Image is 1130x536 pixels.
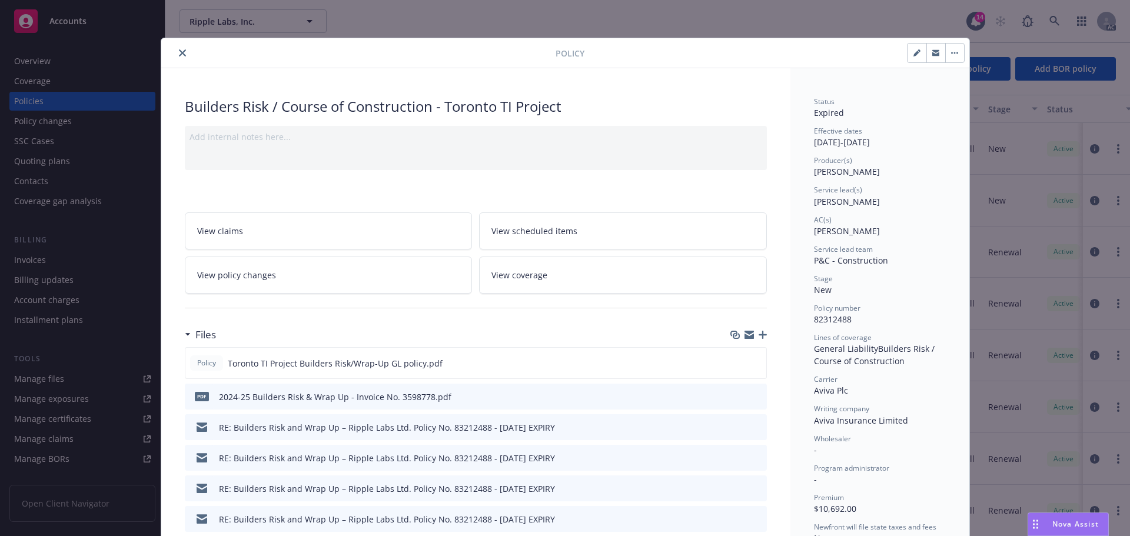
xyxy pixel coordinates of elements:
[814,444,817,455] span: -
[1028,513,1043,535] div: Drag to move
[814,284,832,295] span: New
[814,343,878,354] span: General Liability
[195,392,209,401] span: pdf
[814,255,888,266] span: P&C - Construction
[491,225,577,237] span: View scheduled items
[814,374,837,384] span: Carrier
[752,482,762,495] button: preview file
[752,452,762,464] button: preview file
[752,391,762,403] button: preview file
[814,96,835,106] span: Status
[814,126,862,136] span: Effective dates
[219,421,555,434] div: RE: Builders Risk and Wrap Up – Ripple Labs Ltd. Policy No. 83212488 - [DATE] EXPIRY
[814,503,856,514] span: $10,692.00
[814,463,889,473] span: Program administrator
[814,492,844,502] span: Premium
[733,482,742,495] button: download file
[733,452,742,464] button: download file
[1028,512,1109,536] button: Nova Assist
[814,343,937,367] span: Builders Risk / Course of Construction
[814,166,880,177] span: [PERSON_NAME]
[814,185,862,195] span: Service lead(s)
[752,421,762,434] button: preview file
[732,357,742,369] button: download file
[228,357,443,369] span: Toronto TI Project Builders Risk/Wrap-Up GL policy.pdf
[814,196,880,207] span: [PERSON_NAME]
[185,327,216,342] div: Files
[814,314,852,325] span: 82312488
[197,225,243,237] span: View claims
[195,327,216,342] h3: Files
[814,385,848,396] span: Aviva Plc
[814,404,869,414] span: Writing company
[219,513,555,525] div: RE: Builders Risk and Wrap Up – Ripple Labs Ltd. Policy No. 83212488 - [DATE] EXPIRY
[479,212,767,249] a: View scheduled items
[814,474,817,485] span: -
[175,46,190,60] button: close
[814,107,844,118] span: Expired
[219,391,451,403] div: 2024-25 Builders Risk & Wrap Up - Invoice No. 3598778.pdf
[185,96,767,116] div: Builders Risk / Course of Construction - Toronto TI Project
[814,332,872,342] span: Lines of coverage
[814,215,832,225] span: AC(s)
[733,421,742,434] button: download file
[1052,519,1099,529] span: Nova Assist
[814,415,908,426] span: Aviva Insurance Limited
[491,269,547,281] span: View coverage
[219,482,555,495] div: RE: Builders Risk and Wrap Up – Ripple Labs Ltd. Policy No. 83212488 - [DATE] EXPIRY
[752,513,762,525] button: preview file
[814,244,873,254] span: Service lead team
[195,358,218,368] span: Policy
[733,513,742,525] button: download file
[479,257,767,294] a: View coverage
[190,131,762,143] div: Add internal notes here...
[814,126,946,148] div: [DATE] - [DATE]
[751,357,762,369] button: preview file
[814,155,852,165] span: Producer(s)
[185,212,473,249] a: View claims
[814,274,833,284] span: Stage
[733,391,742,403] button: download file
[197,269,276,281] span: View policy changes
[814,303,860,313] span: Policy number
[814,522,936,532] span: Newfront will file state taxes and fees
[814,225,880,237] span: [PERSON_NAME]
[219,452,555,464] div: RE: Builders Risk and Wrap Up – Ripple Labs Ltd. Policy No. 83212488 - [DATE] EXPIRY
[814,434,851,444] span: Wholesaler
[556,47,584,59] span: Policy
[185,257,473,294] a: View policy changes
